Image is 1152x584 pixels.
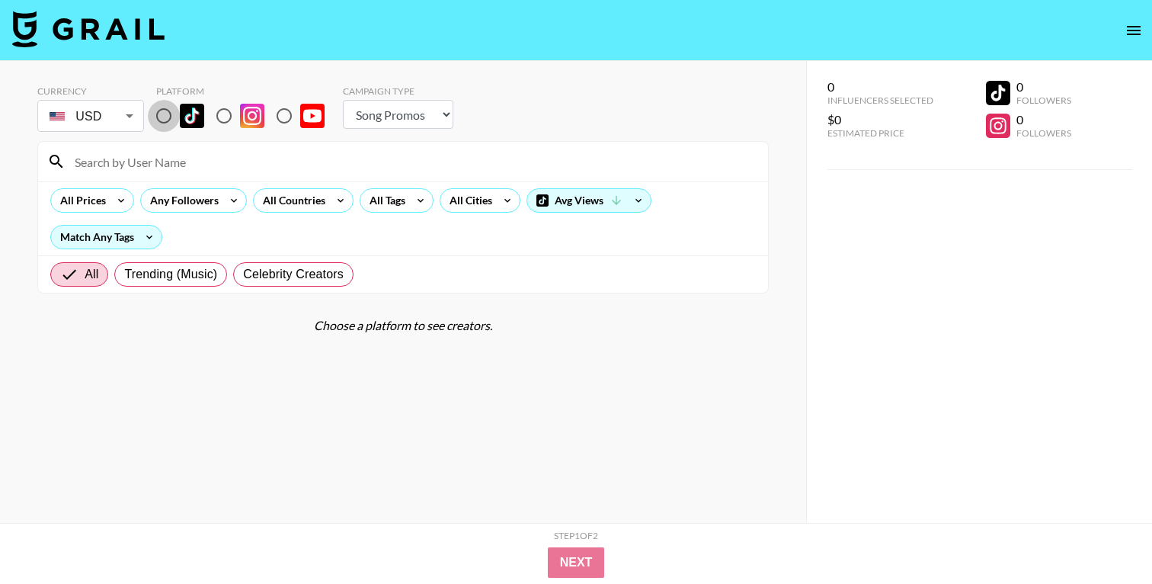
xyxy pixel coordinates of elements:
input: Search by User Name [66,149,759,174]
span: Trending (Music) [124,265,217,284]
div: 0 [827,79,933,95]
div: Any Followers [141,189,222,212]
div: Estimated Price [827,127,933,139]
div: Match Any Tags [51,226,162,249]
img: Instagram [240,104,264,128]
span: Celebrity Creators [243,265,344,284]
div: All Prices [51,189,109,212]
div: All Tags [360,189,408,212]
div: All Countries [254,189,328,212]
div: Influencers Selected [827,95,933,106]
div: Currency [37,85,144,97]
button: Next [548,547,605,578]
img: TikTok [180,104,204,128]
div: Campaign Type [343,85,453,97]
span: All [85,265,98,284]
div: Followers [1016,127,1071,139]
iframe: Drift Widget Chat Controller [1076,508,1134,566]
div: 0 [1016,112,1071,127]
img: Grail Talent [12,11,165,47]
img: YouTube [300,104,325,128]
div: 0 [1016,79,1071,95]
div: $0 [827,112,933,127]
div: Followers [1016,95,1071,106]
div: Step 1 of 2 [554,530,598,541]
button: open drawer [1118,15,1149,46]
div: Choose a platform to see creators. [37,318,769,333]
div: USD [40,103,141,130]
div: All Cities [440,189,495,212]
div: Platform [156,85,337,97]
div: Avg Views [527,189,651,212]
